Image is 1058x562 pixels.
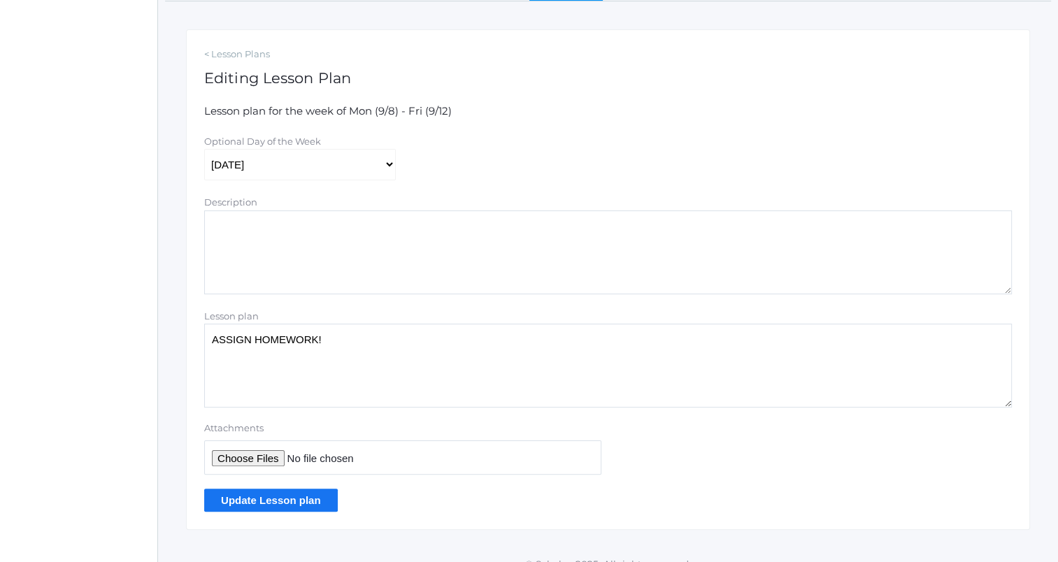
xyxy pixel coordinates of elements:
h1: Editing Lesson Plan [204,70,1012,86]
label: Optional Day of the Week [204,136,321,147]
label: Attachments [204,421,601,435]
label: Description [204,196,257,208]
input: Update Lesson plan [204,489,338,512]
textarea: ASSIGN HOMEWORK! [204,324,1012,408]
span: Lesson plan for the week of Mon (9/8) - Fri (9/12) [204,104,452,117]
a: < Lesson Plans [204,48,1012,62]
label: Lesson plan [204,310,259,322]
